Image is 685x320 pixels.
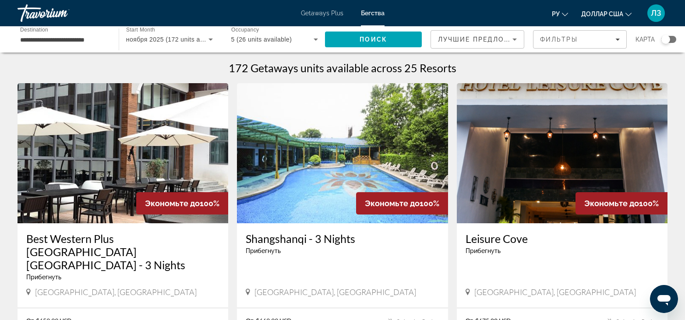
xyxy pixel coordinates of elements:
[581,7,632,20] button: Изменить валюту
[325,32,422,47] button: Search
[466,232,659,245] a: Leisure Cove
[18,83,228,223] img: Best Western Plus Qingxinyuan Hotel Zhangjiajie - 3 Nights
[533,30,627,49] button: Filters
[254,287,416,297] span: [GEOGRAPHIC_DATA], [GEOGRAPHIC_DATA]
[636,33,655,46] span: карта
[231,36,292,43] span: 5 (26 units available)
[438,34,517,45] mat-select: Sort by
[301,10,343,17] a: Getaways Plus
[360,36,387,43] span: Поиск
[576,192,667,215] div: 100%
[552,7,568,20] button: Изменить язык
[20,35,107,45] input: Select destination
[438,36,531,43] span: Лучшие предложения
[20,27,48,32] span: Destination
[466,247,501,254] span: Прибегнуть
[474,287,636,297] span: [GEOGRAPHIC_DATA], [GEOGRAPHIC_DATA]
[246,232,439,245] a: Shangshanqi - 3 Nights
[136,192,228,215] div: 100%
[457,83,667,223] img: Leisure Cove
[552,11,560,18] font: ру
[356,192,448,215] div: 100%
[229,61,456,74] h1: 172 Getaways units available across 25 Resorts
[584,199,639,208] span: Экономьте до
[237,83,448,223] img: Shangshanqi - 3 Nights
[581,11,623,18] font: доллар США
[145,199,200,208] span: Экономьте до
[126,27,155,33] span: Start Month
[540,36,578,43] span: Фильтры
[231,27,259,33] span: Occupancy
[26,274,61,281] span: Прибегнуть
[18,2,105,25] a: Травориум
[246,247,281,254] span: Прибегнуть
[361,10,385,17] a: Бегства
[651,8,661,18] font: ЛЗ
[650,285,678,313] iframe: Кнопка запуска окна обмена сообщениями
[365,199,420,208] span: Экономьте до
[126,36,225,43] span: ноября 2025 (172 units available)
[645,4,667,22] button: Меню пользователя
[26,232,219,271] a: Best Western Plus [GEOGRAPHIC_DATA] [GEOGRAPHIC_DATA] - 3 Nights
[35,287,197,297] span: [GEOGRAPHIC_DATA], [GEOGRAPHIC_DATA]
